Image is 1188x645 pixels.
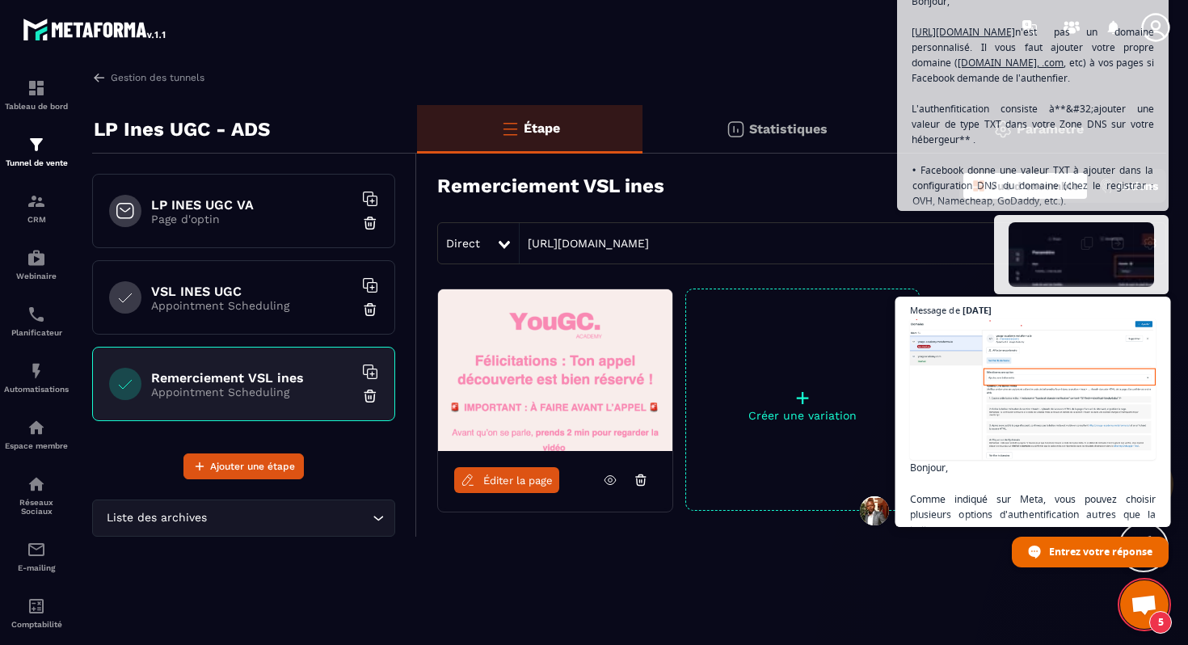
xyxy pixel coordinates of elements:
p: Comptabilité [4,620,69,629]
span: Liste des archives [103,509,210,527]
img: trash [362,301,378,318]
p: Étape [524,120,560,136]
img: formation [27,135,46,154]
img: arrow [92,70,107,85]
div: Search for option [92,500,395,537]
span: Ajouter une étape [210,458,295,474]
h6: VSL INES UGC [151,284,353,299]
img: automations [27,248,46,268]
span: Message de [910,306,960,314]
h6: Remerciement VSL ines [151,370,353,386]
p: Réseaux Sociaux [4,498,69,516]
p: Automatisations [4,385,69,394]
a: automationsautomationsEspace membre [4,406,69,462]
p: Tunnel de vente [4,158,69,167]
a: formationformationCRM [4,179,69,236]
span: Direct [446,237,480,250]
p: LP Ines UGC - ADS [94,113,270,145]
img: social-network [27,474,46,494]
h3: Remerciement VSL ines [437,175,664,197]
a: formationformationTunnel de vente [4,123,69,179]
p: CRM [4,215,69,224]
p: Créer une variation [686,409,919,422]
a: Éditer la page [454,467,559,493]
p: + [686,386,919,409]
img: formation [27,78,46,98]
img: stats.20deebd0.svg [726,120,745,139]
img: trash [362,388,378,404]
a: Ouvrir le chat [1120,580,1169,629]
p: Planificateur [4,328,69,337]
a: accountantaccountantComptabilité [4,584,69,641]
img: accountant [27,597,46,616]
img: trash [362,215,378,231]
span: [DATE] [963,306,992,314]
p: Appointment Scheduling [151,386,353,398]
img: formation [27,192,46,211]
img: scheduler [27,305,46,324]
img: logo [23,15,168,44]
a: automationsautomationsAutomatisations [4,349,69,406]
a: formationformationTableau de bord [4,66,69,123]
img: automations [27,361,46,381]
a: emailemailE-mailing [4,528,69,584]
p: Espace membre [4,441,69,450]
img: automations [27,418,46,437]
img: email [27,540,46,559]
img: image [438,289,672,451]
p: Page d'optin [151,213,353,226]
button: Ajouter une étape [183,453,304,479]
a: Gestion des tunnels [92,70,204,85]
span: Éditer la page [483,474,553,487]
p: E-mailing [4,563,69,572]
span: 5 [1149,611,1172,634]
img: bars-o.4a397970.svg [500,119,520,138]
a: schedulerschedulerPlanificateur [4,293,69,349]
p: Tableau de bord [4,102,69,111]
h6: LP INES UGC VA [151,197,353,213]
p: Webinaire [4,272,69,280]
a: [URL][DOMAIN_NAME] [520,237,649,250]
a: automationsautomationsWebinaire [4,236,69,293]
input: Search for option [210,509,369,527]
a: social-networksocial-networkRéseaux Sociaux [4,462,69,528]
span: Entrez votre réponse [1049,537,1152,566]
p: Statistiques [749,121,828,137]
p: Appointment Scheduling [151,299,353,312]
